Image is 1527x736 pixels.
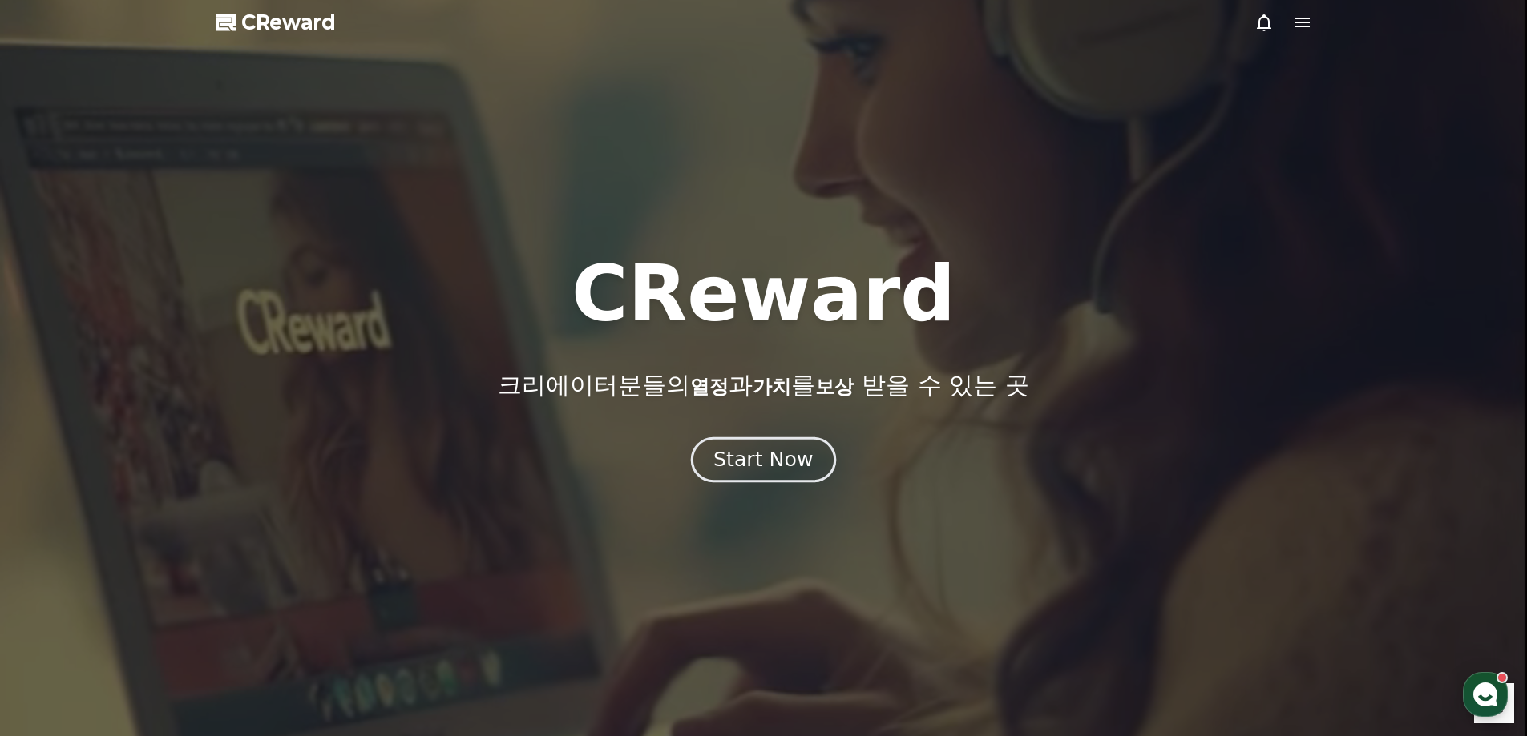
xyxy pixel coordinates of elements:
[216,10,336,35] a: CReward
[713,446,813,473] div: Start Now
[147,533,166,545] span: 대화
[106,508,207,548] a: 대화
[241,10,336,35] span: CReward
[691,436,836,482] button: Start Now
[572,255,955,332] h1: CReward
[690,376,729,398] span: 열정
[207,508,308,548] a: 설정
[815,376,854,398] span: 보상
[753,376,791,398] span: 가치
[248,532,267,545] span: 설정
[498,371,1028,400] p: 크리에이터분들의 과 를 받을 수 있는 곳
[50,532,60,545] span: 홈
[694,454,833,469] a: Start Now
[5,508,106,548] a: 홈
